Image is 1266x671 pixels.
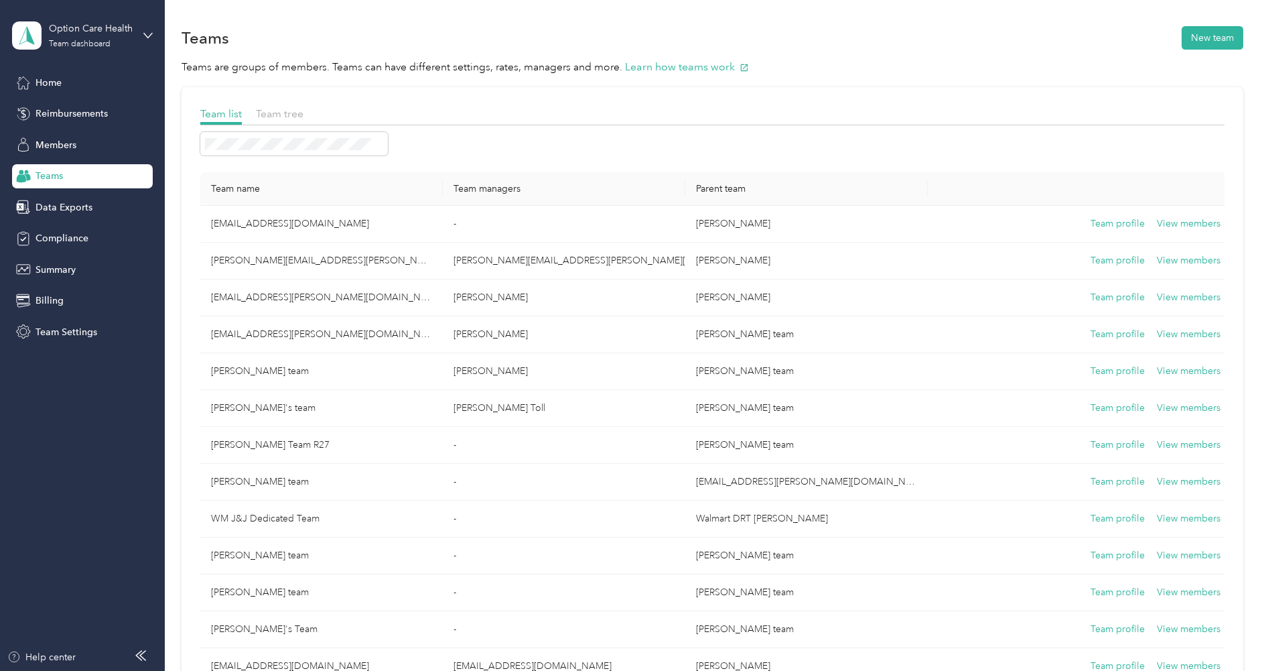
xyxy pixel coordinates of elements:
button: Team profile [1091,438,1145,452]
span: - [453,476,456,487]
th: Parent team [685,172,928,206]
td: Alicia Fiechter's team [685,353,928,390]
td: Veronica Hernandez's team [685,611,928,648]
td: kmurphy1@acosta.com's team [685,464,928,501]
span: - [453,439,456,450]
td: Beachy Team R27 [200,427,443,464]
td: Ryan Toll's team [200,390,443,427]
td: - [443,427,685,464]
td: txburke@acosta.com [200,280,443,316]
p: [PERSON_NAME] [453,327,675,342]
span: Compliance [36,231,88,245]
span: Billing [36,294,64,308]
td: Andrew Blessinger's team [685,574,928,611]
span: Team Settings [36,325,97,339]
button: View members [1157,548,1220,563]
button: Learn how teams work [625,59,749,76]
button: Team profile [1091,401,1145,416]
p: [PERSON_NAME] [453,290,675,305]
td: Vicki Murtaugh's team [200,353,443,390]
button: Team profile [1091,253,1145,268]
td: Acosta [685,206,928,243]
p: [PERSON_NAME][EMAIL_ADDRESS][PERSON_NAME][DOMAIN_NAME] [453,253,675,268]
button: Team profile [1091,217,1145,231]
span: Reimbursements [36,107,108,121]
td: - [443,464,685,501]
td: Cheryl-Anne Hitchcock's team [685,427,928,464]
td: - [443,611,685,648]
button: Team profile [1091,511,1145,526]
span: Teams [36,169,63,183]
td: - [443,206,685,243]
button: View members [1157,475,1220,489]
td: - [443,574,685,611]
td: - [443,538,685,574]
span: - [453,550,456,561]
p: [PERSON_NAME] [453,364,675,379]
button: View members [1157,511,1220,526]
td: Stephanie Levins's team [200,538,443,574]
span: - [453,623,456,635]
button: View members [1157,327,1220,342]
p: Teams are groups of members. Teams can have different settings, rates, managers and more. [182,59,1243,76]
span: Members [36,138,76,152]
td: lschmiechen@acosta.com [200,316,443,353]
button: Team profile [1091,364,1145,379]
th: Team name [200,172,443,206]
span: - [453,587,456,598]
div: Option Care Health [49,21,133,36]
td: David Graves's team [685,316,928,353]
span: Data Exports [36,200,92,215]
button: View members [1157,364,1220,379]
td: Acosta [685,243,928,280]
button: View members [1157,217,1220,231]
iframe: Everlance-gr Chat Button Frame [1191,596,1266,671]
td: Rebecca Mosdal's team [200,464,443,501]
button: Team profile [1091,585,1145,600]
td: WM J&J Dedicated Team [200,501,443,538]
div: Team dashboard [49,40,111,48]
button: Team profile [1091,327,1145,342]
button: View members [1157,290,1220,305]
button: Team profile [1091,475,1145,489]
span: Team tree [256,107,303,120]
td: - [443,501,685,538]
button: View members [1157,585,1220,600]
td: Danny Karst's team [685,390,928,427]
td: Stephen Baker's team [200,574,443,611]
button: New team [1182,26,1243,50]
button: View members [1157,253,1220,268]
td: Edwin Lantigua's team [685,538,928,574]
span: Summary [36,263,76,277]
span: - [453,218,456,229]
td: Jennifer's Team [200,611,443,648]
span: Home [36,76,62,90]
button: View members [1157,622,1220,637]
button: View members [1157,438,1220,452]
td: ckucera@premiumretail.com [200,206,443,243]
button: Help center [7,650,76,664]
td: Walmart DRT Campbells [685,501,928,538]
button: View members [1157,401,1220,416]
td: Acosta [685,280,928,316]
p: [PERSON_NAME] Toll [453,401,675,416]
span: Team list [200,107,242,120]
td: tara.radford1@acosta.com [200,243,443,280]
button: Team profile [1091,548,1145,563]
button: Team profile [1091,622,1145,637]
th: Team managers [443,172,685,206]
h1: Teams [182,31,229,45]
button: Team profile [1091,290,1145,305]
span: - [453,513,456,524]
